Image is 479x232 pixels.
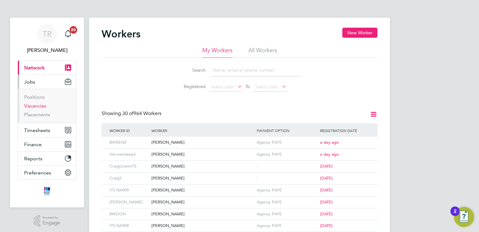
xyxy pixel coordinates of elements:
div: Agency PAYE [255,137,318,148]
a: HarmandeepS[PERSON_NAME]Agency PAYEa day ago [108,148,371,154]
div: Agency PAYE [255,185,318,196]
button: Finance [18,137,76,151]
button: Timesheets [18,123,76,137]
div: [PERSON_NAME] [150,161,255,172]
div: Payment Option [255,123,318,138]
div: HarmandeepS [108,149,150,160]
div: ITS NA909 [108,185,150,196]
span: Powered by [43,215,60,220]
div: CraigS [108,173,150,184]
div: [PERSON_NAME] [150,208,255,220]
a: Go to home page [18,186,76,196]
div: BWKENZ [108,137,150,148]
span: [DATE] [320,211,333,217]
span: [DATE] [320,199,333,205]
span: 964 Workers [122,110,161,117]
a: ITS NA909[PERSON_NAME]Agency PAYE[DATE] [108,184,371,190]
span: 20 [70,26,77,34]
a: BWDON[PERSON_NAME]Agency PAYE[DATE] [108,208,371,213]
div: CraigUnwinITS [108,161,150,172]
button: Open Resource Center, 2 new notifications [454,207,474,227]
div: Worker [150,123,255,138]
a: ITS NA908[PERSON_NAME]Agency PAYE[DATE] [108,220,371,225]
span: a day ago [320,152,339,157]
span: To [244,82,252,91]
div: - [255,161,318,172]
div: ITS NA908 [108,220,150,232]
nav: Main navigation [10,18,84,207]
div: BWDON [108,208,150,220]
span: [DATE] [320,223,333,228]
div: Registration Date [318,123,371,138]
li: My Workers [202,47,233,58]
button: Preferences [18,166,76,180]
button: Reports [18,152,76,165]
input: Name, email or phone number [210,64,302,76]
span: Preferences [24,170,51,176]
label: Search [177,67,206,73]
label: Registered [177,84,206,89]
a: TR[PERSON_NAME] [18,24,76,54]
span: Network [24,65,45,71]
div: [PERSON_NAME] [150,185,255,196]
a: CraigUnwinITS[PERSON_NAME]-[DATE] [108,160,371,166]
img: itsconstruction-logo-retina.png [43,186,51,196]
a: Vacancies [24,103,46,109]
span: a day ago [320,140,339,145]
span: Select date [255,84,278,90]
span: Select date [211,84,234,90]
a: BWKENZ[PERSON_NAME]Agency PAYEa day ago [108,136,371,142]
div: [PERSON_NAME] [150,196,255,208]
span: 30 of [122,110,134,117]
li: All Workers [248,47,277,58]
a: Powered byEngage [34,215,61,227]
span: [DATE] [320,163,333,169]
a: CraigS[PERSON_NAME]-[DATE] [108,172,371,178]
div: Agency PAYE [255,208,318,220]
div: Worker ID [108,123,150,138]
a: Positions [24,94,45,100]
a: [PERSON_NAME][PERSON_NAME]Agency PAYE[DATE] [108,196,371,202]
button: Jobs [18,75,76,89]
a: 20 [62,24,74,44]
span: [DATE] [320,175,333,181]
div: [PERSON_NAME] [150,173,255,184]
span: Tanya Rowse [18,47,76,54]
span: Jobs [24,79,35,85]
h2: Workers [102,28,140,40]
span: [DATE] [320,187,333,193]
div: Showing [102,110,163,117]
div: Agency PAYE [255,220,318,232]
button: Network [18,61,76,75]
span: Finance [24,141,42,147]
div: [PERSON_NAME] [108,196,150,208]
span: Timesheets [24,127,50,133]
span: Reports [24,156,42,162]
div: Agency PAYE [255,149,318,160]
div: 2 [454,211,456,219]
span: Engage [43,220,60,226]
button: New Worker [342,28,377,38]
div: Jobs [18,89,76,123]
div: [PERSON_NAME] [150,137,255,148]
div: - [255,173,318,184]
div: [PERSON_NAME] [150,149,255,160]
span: TR [43,30,52,38]
div: [PERSON_NAME] [150,220,255,232]
a: Placements [24,112,50,118]
div: Agency PAYE [255,196,318,208]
